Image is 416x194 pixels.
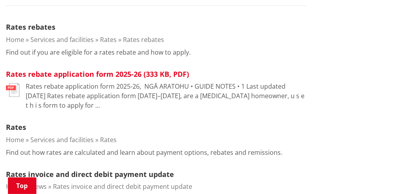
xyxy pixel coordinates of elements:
a: Rates [100,35,117,44]
a: Rates rebate application form 2025-26 (333 KB, PDF) [6,69,189,79]
img: document-pdf.svg [6,83,19,97]
a: Top [8,177,36,194]
a: News [30,182,47,191]
p: Find out if you are eligible for a rates rebate and how to apply. [6,48,191,57]
a: Rates invoice and direct debit payment update [6,169,174,179]
a: Rates [100,135,117,144]
a: Services and facilities [30,35,94,44]
a: Rates rebates [6,22,55,32]
a: Services and facilities [30,135,94,144]
a: Rates [6,122,26,132]
a: Home [6,35,24,44]
p: Find out how rates are calculated and learn about payment options, rebates and remissions. [6,148,282,157]
iframe: Messenger Launcher [380,161,408,189]
a: Rates rebates [123,35,164,44]
a: Home [6,135,24,144]
a: Home [6,182,24,191]
p: Rates rebate application form 2025-26, ﻿ NGĀ ARATOHU • GUIDE NOTES • 1 Last updated [DATE] Rates ... [26,82,306,110]
a: Rates invoice and direct debit payment update [53,182,192,191]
